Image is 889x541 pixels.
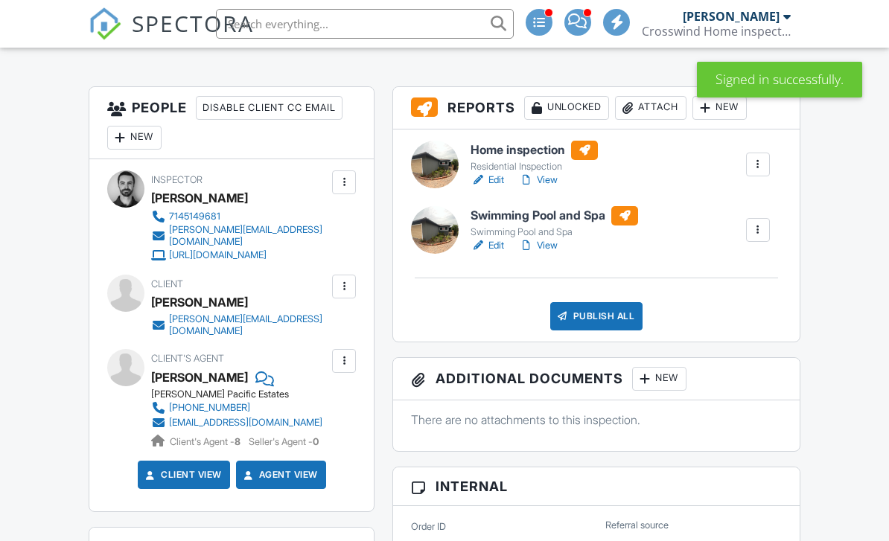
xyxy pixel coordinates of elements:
[411,412,781,428] p: There are no attachments to this inspection.
[471,173,504,188] a: Edit
[411,520,446,534] label: Order ID
[151,187,248,209] div: [PERSON_NAME]
[393,87,799,129] h3: Reports
[151,224,328,248] a: [PERSON_NAME][EMAIL_ADDRESS][DOMAIN_NAME]
[132,7,254,39] span: SPECTORA
[169,211,220,223] div: 7145149681
[151,400,322,415] a: [PHONE_NUMBER]
[151,313,328,337] a: [PERSON_NAME][EMAIL_ADDRESS][DOMAIN_NAME]
[393,467,799,506] h3: Internal
[151,209,328,224] a: 7145149681
[524,96,609,120] div: Unlocked
[683,9,780,24] div: [PERSON_NAME]
[216,9,514,39] input: Search everything...
[615,96,686,120] div: Attach
[169,417,322,429] div: [EMAIL_ADDRESS][DOMAIN_NAME]
[471,206,638,225] h6: Swimming Pool and Spa
[169,402,250,414] div: [PHONE_NUMBER]
[632,367,686,391] div: New
[151,366,248,388] a: [PERSON_NAME]
[151,388,334,400] div: [PERSON_NAME] Pacific Estates
[169,249,267,261] div: [URL][DOMAIN_NAME]
[235,436,240,447] strong: 8
[151,291,248,313] div: [PERSON_NAME]
[151,248,328,263] a: [URL][DOMAIN_NAME]
[471,226,638,238] div: Swimming Pool and Spa
[249,436,319,447] span: Seller's Agent -
[692,96,747,120] div: New
[471,141,598,173] a: Home inspection Residential Inspection
[143,467,222,482] a: Client View
[471,141,598,160] h6: Home inspection
[151,415,322,430] a: [EMAIL_ADDRESS][DOMAIN_NAME]
[107,126,162,150] div: New
[471,161,598,173] div: Residential Inspection
[196,96,342,120] div: Disable Client CC Email
[642,24,791,39] div: Crosswind Home inspection
[89,20,254,51] a: SPECTORA
[393,358,799,400] h3: Additional Documents
[519,173,558,188] a: View
[170,436,243,447] span: Client's Agent -
[151,353,224,364] span: Client's Agent
[697,62,862,97] div: Signed in successfully.
[550,302,643,330] div: Publish All
[605,519,669,532] label: Referral source
[471,238,504,253] a: Edit
[313,436,319,447] strong: 0
[471,206,638,239] a: Swimming Pool and Spa Swimming Pool and Spa
[241,467,318,482] a: Agent View
[169,224,328,248] div: [PERSON_NAME][EMAIL_ADDRESS][DOMAIN_NAME]
[89,87,374,159] h3: People
[151,174,203,185] span: Inspector
[89,7,121,40] img: The Best Home Inspection Software - Spectora
[519,238,558,253] a: View
[169,313,328,337] div: [PERSON_NAME][EMAIL_ADDRESS][DOMAIN_NAME]
[151,278,183,289] span: Client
